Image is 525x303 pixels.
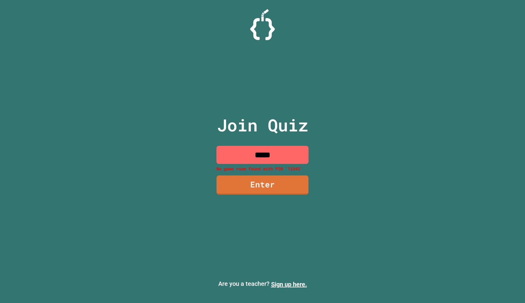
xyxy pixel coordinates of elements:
[271,281,307,288] a: Sign up here.
[216,175,308,195] a: Enter
[216,165,309,172] p: No game room found with PIN '12345'
[250,9,275,40] img: Logo.svg
[5,279,520,289] p: Are you a teacher?
[217,112,308,138] p: Join Quiz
